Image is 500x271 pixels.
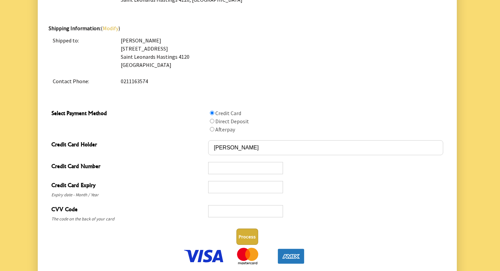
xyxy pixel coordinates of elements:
a: Modify [103,25,118,32]
label: Afterpay [215,126,235,133]
span: Expiry date - Month / Year [51,191,205,199]
span: Select Payment Method [51,109,205,119]
span: The code on the back of your card [51,215,205,223]
input: Select Payment Method [210,127,214,131]
span: Credit Card Expiry [51,181,205,191]
iframe: Secure expiration date input frame [211,184,280,191]
td: Contact Phone: [49,73,117,89]
label: Direct Deposit [215,118,249,125]
div: ( ) [49,24,446,89]
iframe: Secure card number input frame [211,165,280,171]
strong: Shipping Information: [49,25,101,32]
td: Shipped to: [49,32,117,73]
input: Select Payment Method [210,119,214,123]
span: CVV Code [51,205,205,215]
span: Credit Card Holder [51,140,205,150]
input: Select Payment Method [210,111,214,115]
span: Credit Card Number [51,162,205,172]
img: We Accept MasterCard [226,248,269,265]
label: Credit Card [215,110,241,116]
iframe: Secure CVC input frame [211,208,280,215]
input: Credit Card Holder [208,140,443,155]
td: 0211163574 [117,73,446,89]
td: [PERSON_NAME] [STREET_ADDRESS] Saint Leonards Hastings 4120 [GEOGRAPHIC_DATA] [117,32,446,73]
button: Process [236,229,258,245]
img: We Accept Visa [183,248,225,265]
